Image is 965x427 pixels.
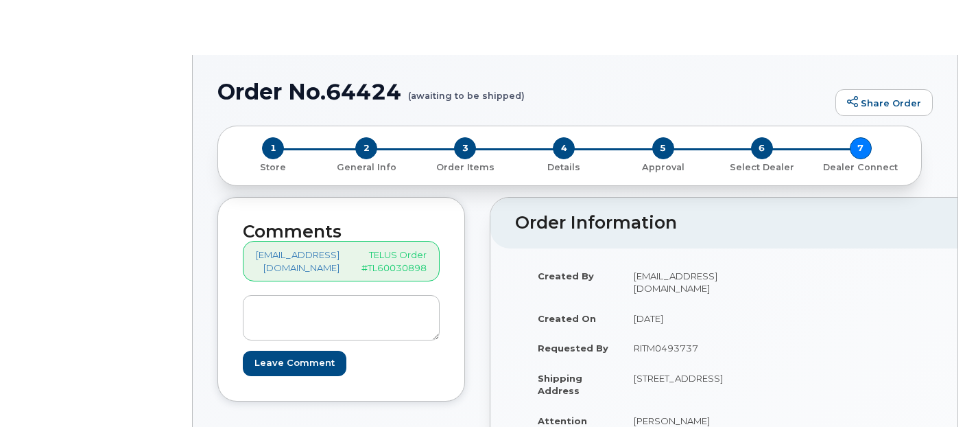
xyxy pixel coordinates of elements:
[421,161,509,174] p: Order Items
[322,161,410,174] p: General Info
[621,363,766,406] td: [STREET_ADDRESS]
[621,261,766,303] td: [EMAIL_ADDRESS][DOMAIN_NAME]
[235,161,311,174] p: Store
[229,159,317,174] a: 1 Store
[520,161,608,174] p: Details
[514,159,613,174] a: 4 Details
[614,159,713,174] a: 5 Approval
[243,222,440,242] h2: Comments
[317,159,416,174] a: 2 General Info
[408,80,525,101] small: (awaiting to be shipped)
[621,303,766,334] td: [DATE]
[217,80,829,104] h1: Order No.64424
[751,137,773,159] span: 6
[454,137,476,159] span: 3
[538,415,587,426] strong: Attention
[718,161,806,174] p: Select Dealer
[256,249,339,274] a: [EMAIL_ADDRESS][DOMAIN_NAME]
[713,159,811,174] a: 6 Select Dealer
[619,161,707,174] p: Approval
[262,137,284,159] span: 1
[416,159,514,174] a: 3 Order Items
[355,137,377,159] span: 2
[361,249,427,274] p: TELUS Order #TL60030898
[243,351,346,376] input: Leave Comment
[835,89,933,117] a: Share Order
[621,333,766,363] td: RITM0493737
[538,373,582,397] strong: Shipping Address
[538,270,594,281] strong: Created By
[538,313,596,324] strong: Created On
[553,137,575,159] span: 4
[652,137,674,159] span: 5
[538,343,608,354] strong: Requested By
